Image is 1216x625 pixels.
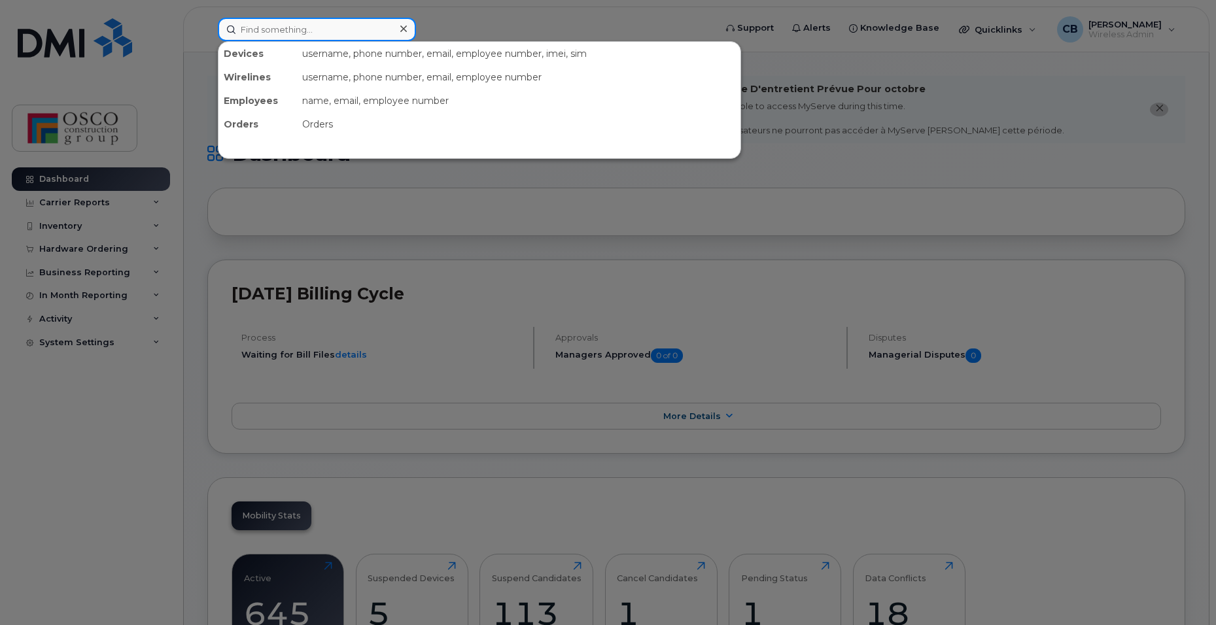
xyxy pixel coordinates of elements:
div: Employees [218,89,297,112]
div: username, phone number, email, employee number, imei, sim [297,42,740,65]
div: Orders [218,112,297,136]
div: username, phone number, email, employee number [297,65,740,89]
div: Devices [218,42,297,65]
div: name, email, employee number [297,89,740,112]
div: Orders [297,112,740,136]
div: Wirelines [218,65,297,89]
